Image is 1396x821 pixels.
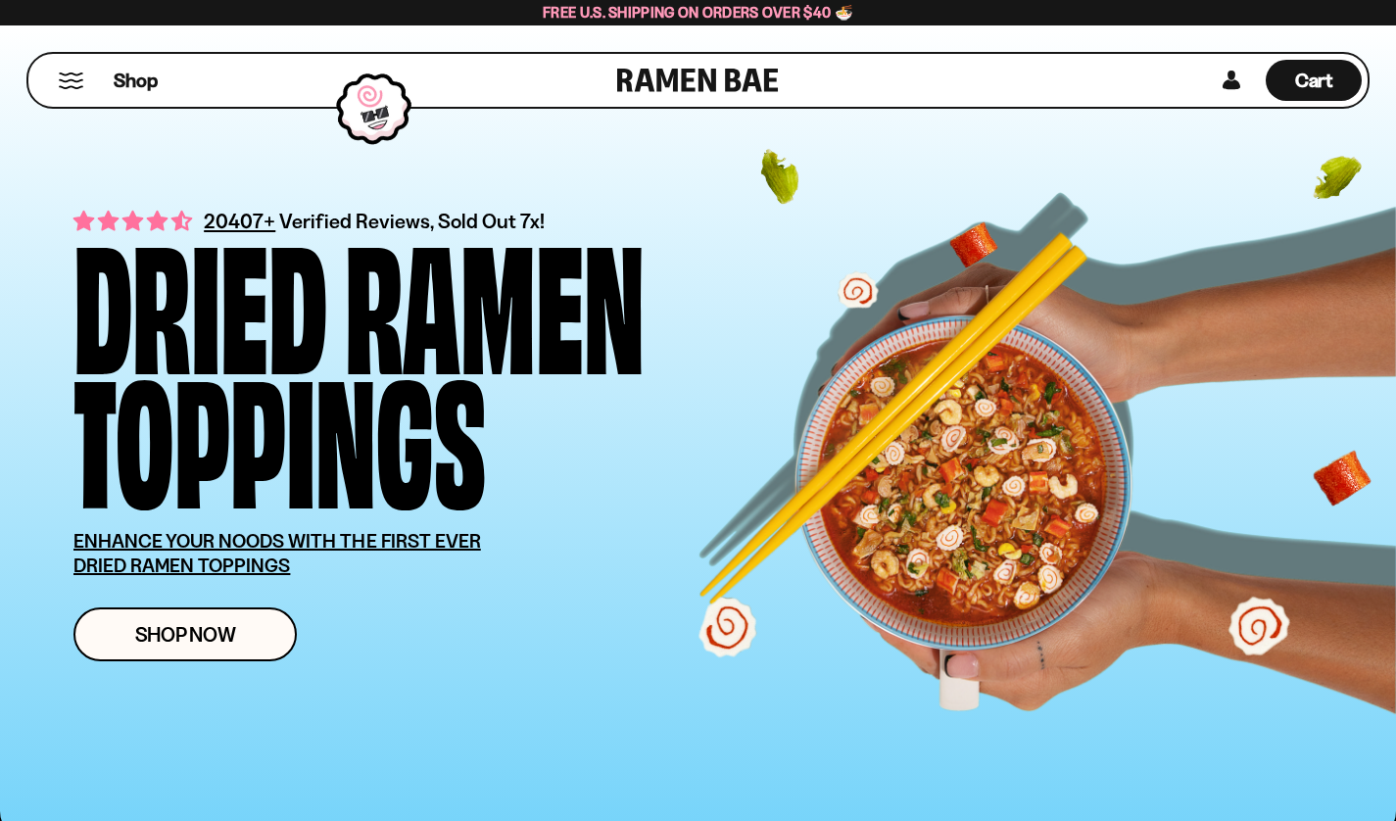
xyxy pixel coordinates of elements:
[114,68,158,94] span: Shop
[1295,69,1333,92] span: Cart
[73,231,327,365] div: Dried
[73,607,297,661] a: Shop Now
[58,72,84,89] button: Mobile Menu Trigger
[135,624,236,645] span: Shop Now
[345,231,645,365] div: Ramen
[73,365,486,500] div: Toppings
[1266,54,1362,107] div: Cart
[114,60,158,101] a: Shop
[73,529,481,577] u: ENHANCE YOUR NOODS WITH THE FIRST EVER DRIED RAMEN TOPPINGS
[543,3,853,22] span: Free U.S. Shipping on Orders over $40 🍜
